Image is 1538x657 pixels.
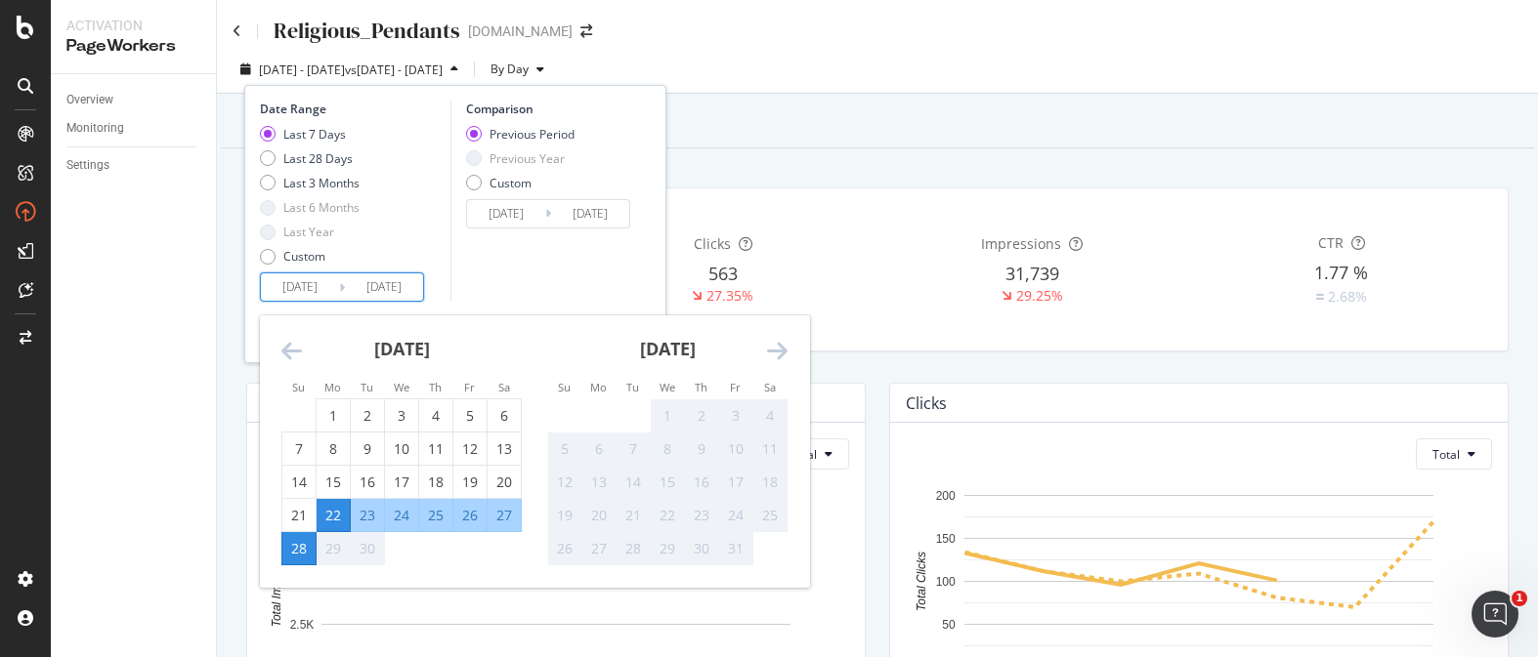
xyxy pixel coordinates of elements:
div: 21 [282,506,316,525]
td: Not available. Monday, September 29, 2025 [317,532,351,565]
td: Not available. Sunday, October 12, 2025 [548,466,582,499]
div: 29 [651,539,684,558]
a: Monitoring [66,118,202,139]
div: 15 [651,472,684,492]
div: Last 6 Months [260,199,360,216]
small: Tu [626,380,639,394]
td: Choose Sunday, September 21, 2025 as your check-in date. It’s available. [282,499,317,532]
td: Not available. Friday, October 3, 2025 [719,399,753,432]
td: Not available. Wednesday, October 8, 2025 [651,432,685,466]
div: 3 [719,406,752,426]
div: 6 [488,406,521,426]
small: We [394,380,409,394]
div: Calendar [260,315,809,588]
div: Move forward to switch to the next month. [767,339,788,363]
td: Selected. Thursday, September 25, 2025 [419,499,453,532]
div: Comparison [466,101,636,117]
div: arrow-right-arrow-left [580,24,592,38]
small: Fr [464,380,475,394]
td: Selected. Friday, September 26, 2025 [453,499,488,532]
span: Clicks [694,234,731,253]
td: Not available. Thursday, October 30, 2025 [685,532,719,565]
div: 8 [317,439,350,459]
td: Selected as end date. Sunday, September 28, 2025 [282,532,317,565]
div: 22 [651,506,684,525]
td: Selected. Saturday, September 27, 2025 [488,499,522,532]
td: Not available. Sunday, October 5, 2025 [548,432,582,466]
td: Choose Thursday, September 11, 2025 as your check-in date. It’s available. [419,432,453,466]
button: Total [773,438,849,470]
div: 2 [685,406,718,426]
div: Last 7 Days [283,126,346,143]
a: Overview [66,90,202,110]
button: [DATE] - [DATE]vs[DATE] - [DATE] [233,54,466,85]
iframe: Intercom live chat [1472,591,1518,637]
div: Last 3 Months [260,175,360,191]
div: 9 [685,439,718,459]
div: 9 [351,439,384,459]
td: Not available. Saturday, October 11, 2025 [753,432,788,466]
div: 16 [351,472,384,492]
td: Not available. Tuesday, October 14, 2025 [617,466,651,499]
div: 29 [317,539,350,558]
td: Not available. Wednesday, October 29, 2025 [651,532,685,565]
div: 11 [419,439,452,459]
div: 2 [351,406,384,426]
div: 31 [719,539,752,558]
div: 4 [753,406,787,426]
td: Choose Tuesday, September 16, 2025 as your check-in date. It’s available. [351,466,385,499]
td: Not available. Wednesday, October 22, 2025 [651,499,685,532]
div: 10 [385,439,418,459]
div: 27 [488,506,521,525]
td: Choose Friday, September 19, 2025 as your check-in date. It’s available. [453,466,488,499]
span: Impressions [981,234,1061,253]
td: Not available. Thursday, October 9, 2025 [685,432,719,466]
small: Fr [730,380,741,394]
div: Religious_Pendants [274,16,460,46]
td: Not available. Friday, October 31, 2025 [719,532,753,565]
text: 200 [936,489,956,503]
td: Choose Friday, September 12, 2025 as your check-in date. It’s available. [453,432,488,466]
td: Choose Thursday, September 18, 2025 as your check-in date. It’s available. [419,466,453,499]
div: 25 [419,506,452,525]
td: Choose Friday, September 5, 2025 as your check-in date. It’s available. [453,399,488,432]
div: 1 [651,406,684,426]
div: Last Year [283,224,334,240]
td: Choose Monday, September 8, 2025 as your check-in date. It’s available. [317,432,351,466]
span: 31,739 [1005,262,1059,285]
div: 16 [685,472,718,492]
div: 20 [582,506,616,525]
td: Not available. Wednesday, October 15, 2025 [651,466,685,499]
small: Mo [324,380,341,394]
div: 12 [548,472,581,492]
span: 1.77 % [1314,261,1368,284]
div: Date Range [260,101,446,117]
div: 20 [488,472,521,492]
div: 12 [453,439,487,459]
div: Last 7 Days [260,126,360,143]
div: Custom [260,248,360,265]
small: Th [695,380,707,394]
div: 27.35% [706,286,753,306]
td: Choose Saturday, September 6, 2025 as your check-in date. It’s available. [488,399,522,432]
img: Equal [1316,294,1324,300]
div: 23 [351,506,384,525]
div: 4 [419,406,452,426]
div: 30 [351,539,384,558]
td: Not available. Monday, October 27, 2025 [582,532,617,565]
div: 24 [385,506,418,525]
td: Choose Sunday, September 14, 2025 as your check-in date. It’s available. [282,466,317,499]
div: Clicks [906,393,947,413]
text: 2.5K [290,618,315,632]
div: Settings [66,155,109,176]
td: Not available. Thursday, October 16, 2025 [685,466,719,499]
div: 29.25% [1016,286,1063,306]
small: Tu [361,380,373,394]
div: 27 [582,539,616,558]
td: Choose Wednesday, September 17, 2025 as your check-in date. It’s available. [385,466,419,499]
td: Not available. Saturday, October 4, 2025 [753,399,788,432]
div: Activation [66,16,200,35]
div: 21 [617,506,650,525]
div: Previous Period [466,126,575,143]
input: End Date [345,273,423,301]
